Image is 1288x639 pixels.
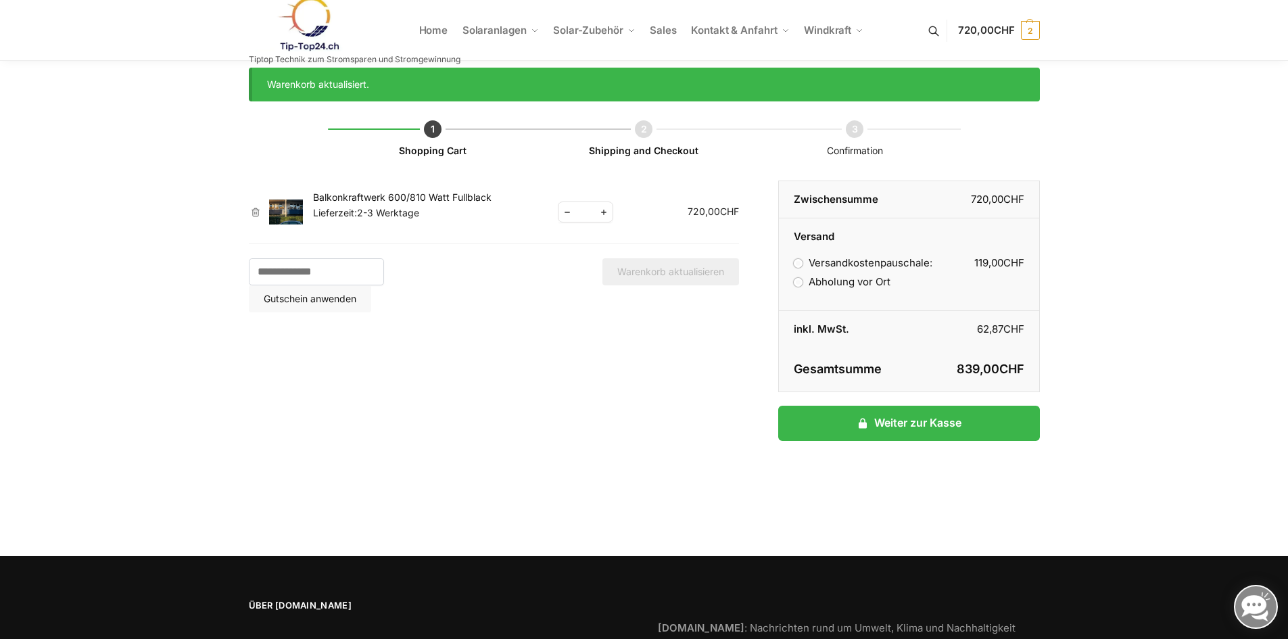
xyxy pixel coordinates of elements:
[720,206,739,217] span: CHF
[577,204,594,220] input: Produktmenge
[249,208,262,217] a: Balkonkraftwerk 600/810 Watt Fullblack aus dem Warenkorb entfernen
[313,207,419,218] span: Lieferzeit:
[957,362,1024,376] bdi: 839,00
[650,24,677,37] span: Sales
[827,145,883,156] span: Confirmation
[794,256,932,269] label: Versandkostenpauschale:
[589,145,698,156] a: Shipping and Checkout
[804,24,851,37] span: Windkraft
[553,24,623,37] span: Solar-Zubehör
[778,406,1039,441] a: Weiter zur Kasse
[999,362,1024,376] span: CHF
[1021,21,1040,40] span: 2
[658,621,1016,634] a: [DOMAIN_NAME]: Nachrichten rund um Umwelt, Klima und Nachhaltigkeit
[974,256,1024,269] bdi: 119,00
[602,258,739,285] button: Warenkorb aktualisieren
[249,68,1040,101] div: Warenkorb aktualisiert.
[558,204,576,220] span: Reduce quantity
[1003,323,1024,335] span: CHF
[313,191,492,203] a: Balkonkraftwerk 600/810 Watt Fullblack
[994,24,1015,37] span: CHF
[462,24,527,37] span: Solaranlagen
[779,218,1039,245] th: Versand
[958,10,1039,51] a: 720,00CHF 2
[779,181,909,218] th: Zwischensumme
[658,621,744,634] strong: [DOMAIN_NAME]
[691,24,777,37] span: Kontakt & Anfahrt
[776,449,1042,487] iframe: Sicherer Rahmen für schnelle Bezahlvorgänge
[595,204,613,220] span: Increase quantity
[971,193,1024,206] bdi: 720,00
[269,199,303,225] img: Warenkorb 1
[249,599,631,613] span: Über [DOMAIN_NAME]
[958,24,1014,37] span: 720,00
[779,311,909,348] th: inkl. MwSt.
[399,145,467,156] a: Shopping Cart
[1003,193,1024,206] span: CHF
[794,275,890,288] label: Abholung vor Ort
[357,207,419,218] span: 2-3 Werktage
[688,206,739,217] bdi: 720,00
[249,285,371,312] button: Gutschein anwenden
[1003,256,1024,269] span: CHF
[779,348,909,392] th: Gesamtsumme
[249,55,460,64] p: Tiptop Technik zum Stromsparen und Stromgewinnung
[977,323,1024,335] bdi: 62,87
